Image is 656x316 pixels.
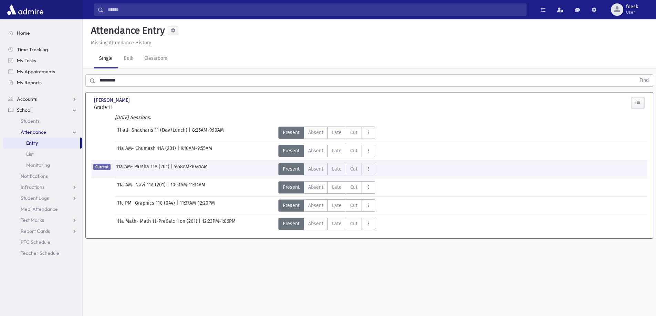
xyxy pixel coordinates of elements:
[3,237,82,248] a: PTC Schedule
[350,129,357,136] span: Cut
[3,28,82,39] a: Home
[332,184,342,191] span: Late
[350,202,357,209] span: Cut
[283,165,300,173] span: Present
[93,164,111,170] span: Current
[278,181,375,194] div: AttTypes
[308,165,323,173] span: Absent
[332,220,342,227] span: Late
[21,250,59,256] span: Teacher Schedule
[26,151,34,157] span: List
[21,239,50,245] span: PTC Schedule
[3,215,82,226] a: Test Marks
[117,145,177,157] span: 11a AM- Chumash 11A (201)
[21,118,40,124] span: Students
[308,147,323,154] span: Absent
[308,129,323,136] span: Absent
[332,165,342,173] span: Late
[3,171,82,182] a: Notifications
[21,129,46,135] span: Attendance
[283,202,300,209] span: Present
[116,163,171,175] span: 11a AM- Parsha 11A (201)
[17,79,42,86] span: My Reports
[117,218,199,230] span: 11a Math- Math 11-PreCalc Hon (201)
[117,181,167,194] span: 11a AM- Navi 11A (201)
[283,184,300,191] span: Present
[192,127,224,139] span: 8:25AM-9:10AM
[17,30,30,36] span: Home
[332,147,342,154] span: Late
[3,116,82,127] a: Students
[3,204,82,215] a: Meal Attendance
[180,199,215,212] span: 11:37AM-12:20PM
[308,202,323,209] span: Absent
[88,40,151,46] a: Missing Attendance History
[332,129,342,136] span: Late
[21,184,44,190] span: Infractions
[115,115,151,120] i: [DATE] Sessions:
[17,68,55,75] span: My Appointments
[139,49,173,68] a: Classroom
[181,145,212,157] span: 9:10AM-9:55AM
[176,199,180,212] span: |
[3,193,82,204] a: Student Logs
[308,184,323,191] span: Absent
[21,195,49,201] span: Student Logs
[3,127,82,138] a: Attendance
[350,220,357,227] span: Cut
[91,40,151,46] u: Missing Attendance History
[3,182,82,193] a: Infractions
[117,199,176,212] span: 11c PM- Graphics 11C (044)
[3,66,82,77] a: My Appointments
[21,228,50,234] span: Report Cards
[94,104,180,111] span: Grade 11
[278,127,375,139] div: AttTypes
[21,206,58,212] span: Meal Attendance
[21,173,48,179] span: Notifications
[26,162,50,168] span: Monitoring
[3,226,82,237] a: Report Cards
[88,25,165,36] h5: Attendance Entry
[3,55,82,66] a: My Tasks
[94,97,131,104] span: [PERSON_NAME]
[3,160,82,171] a: Monitoring
[3,248,82,259] a: Teacher Schedule
[3,149,82,160] a: List
[26,140,38,146] span: Entry
[283,129,300,136] span: Present
[6,3,45,17] img: AdmirePro
[17,107,31,113] span: School
[350,165,357,173] span: Cut
[170,181,205,194] span: 10:51AM-11:34AM
[283,220,300,227] span: Present
[3,77,82,88] a: My Reports
[3,94,82,105] a: Accounts
[189,127,192,139] span: |
[350,147,357,154] span: Cut
[3,105,82,116] a: School
[332,202,342,209] span: Late
[308,220,323,227] span: Absent
[278,163,375,175] div: AttTypes
[174,163,208,175] span: 9:58AM-10:41AM
[626,10,638,15] span: User
[177,145,181,157] span: |
[3,138,80,149] a: Entry
[635,75,653,86] button: Find
[350,184,357,191] span: Cut
[283,147,300,154] span: Present
[199,218,202,230] span: |
[21,217,44,223] span: Test Marks
[118,49,139,68] a: Bulk
[17,96,37,102] span: Accounts
[17,46,48,53] span: Time Tracking
[3,44,82,55] a: Time Tracking
[17,57,36,64] span: My Tasks
[278,145,375,157] div: AttTypes
[626,4,638,10] span: fdesk
[167,181,170,194] span: |
[278,199,375,212] div: AttTypes
[202,218,236,230] span: 12:23PM-1:06PM
[104,3,526,16] input: Search
[94,49,118,68] a: Single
